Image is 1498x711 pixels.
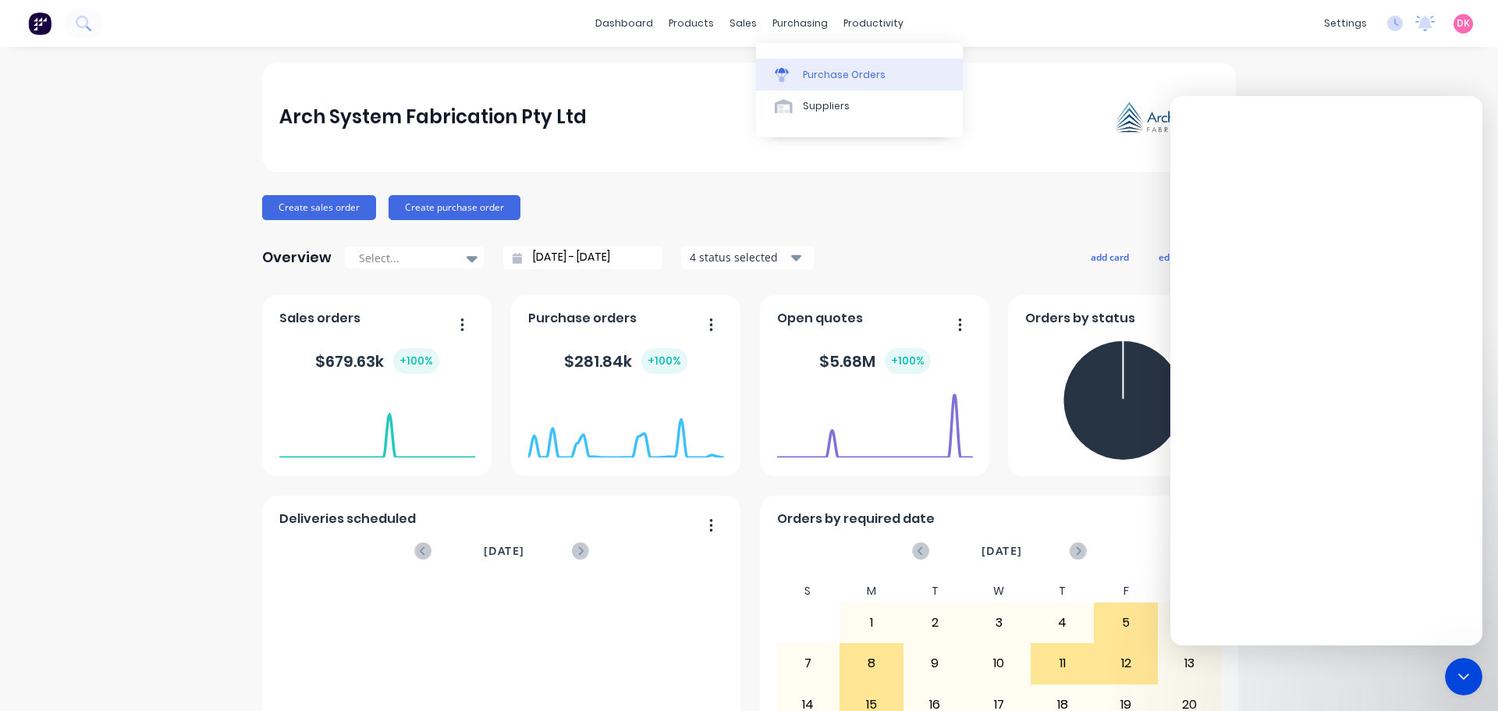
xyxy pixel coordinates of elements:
div: 2 [904,603,967,642]
button: Create sales order [262,195,376,220]
div: sales [722,12,765,35]
div: + 100 % [393,348,439,374]
img: Factory [28,12,51,35]
div: + 100 % [641,348,687,374]
div: 7 [777,644,840,683]
button: edit dashboard [1148,247,1236,267]
div: $ 281.84k [564,348,687,374]
div: $ 5.68M [819,348,931,374]
div: 3 [967,603,1030,642]
span: Purchase orders [528,309,637,328]
span: Open quotes [777,309,863,328]
img: Arch System Fabrication Pty Ltd [1109,97,1219,138]
div: Arch System Fabrication Pty Ltd [279,101,587,133]
span: Deliveries scheduled [279,510,416,528]
div: 5 [1095,603,1157,642]
div: 1 [840,603,903,642]
div: S [776,580,840,603]
iframe: Intercom live chat [1170,96,1482,645]
span: [DATE] [484,542,524,560]
div: 12 [1095,644,1157,683]
div: Purchase Orders [803,68,886,82]
div: + 100 % [885,348,931,374]
div: S [1158,580,1222,603]
span: Sales orders [279,309,360,328]
div: 10 [967,644,1030,683]
div: W [967,580,1031,603]
div: 6 [1159,603,1221,642]
div: Overview [262,242,332,273]
div: 9 [904,644,967,683]
a: Purchase Orders [756,59,963,90]
div: T [1031,580,1095,603]
div: F [1094,580,1158,603]
div: 8 [840,644,903,683]
a: dashboard [587,12,661,35]
div: 13 [1159,644,1221,683]
span: Orders by status [1025,309,1135,328]
button: add card [1081,247,1139,267]
a: Suppliers [756,91,963,122]
div: 4 [1031,603,1094,642]
div: purchasing [765,12,836,35]
div: productivity [836,12,911,35]
button: 4 status selected [681,246,814,269]
div: 4 status selected [690,249,788,265]
span: [DATE] [982,542,1022,560]
button: Create purchase order [389,195,520,220]
span: DK [1457,16,1470,30]
div: M [840,580,903,603]
iframe: Intercom live chat [1445,658,1482,695]
div: 11 [1031,644,1094,683]
div: T [903,580,967,603]
div: products [661,12,722,35]
div: $ 679.63k [315,348,439,374]
div: settings [1316,12,1375,35]
div: Suppliers [803,99,850,113]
